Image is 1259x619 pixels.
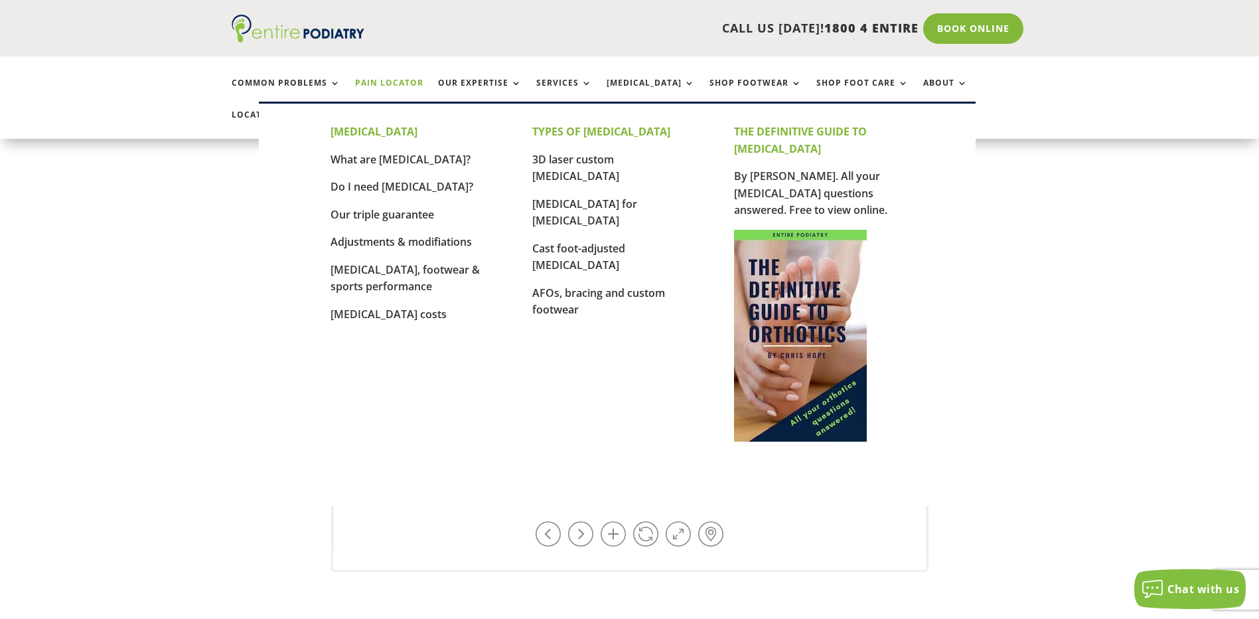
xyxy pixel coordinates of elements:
[734,230,867,442] img: Cover for The Definitive Guide to Orthotics by Chris Hope of Entire Podiatry
[698,521,723,547] a: Hot-spots on / off
[532,152,619,184] a: 3D laser custom [MEDICAL_DATA]
[816,78,909,107] a: Shop Foot Care
[532,197,637,228] a: [MEDICAL_DATA] for [MEDICAL_DATA]
[607,78,695,107] a: [MEDICAL_DATA]
[1167,582,1239,596] span: Chat with us
[601,521,626,547] a: Zoom in / out
[331,234,472,249] a: Adjustments & modifiations
[568,521,593,547] a: Rotate right
[633,521,658,547] a: Play / Stop
[232,110,298,139] a: Locations
[923,13,1023,44] a: Book Online
[415,20,919,37] p: CALL US [DATE]!
[331,307,447,321] a: [MEDICAL_DATA] costs
[331,179,473,194] a: Do I need [MEDICAL_DATA]?
[438,78,522,107] a: Our Expertise
[824,20,919,36] span: 1800 4 ENTIRE
[666,521,691,547] a: Full Screen on / off
[232,15,364,43] img: logo (1)
[923,78,968,107] a: About
[232,32,364,45] a: Entire Podiatry
[734,169,887,217] a: By [PERSON_NAME]. All your [MEDICAL_DATA] questions answered. Free to view online.
[232,78,340,107] a: Common Problems
[331,262,480,294] a: [MEDICAL_DATA], footwear & sports performance
[331,207,434,222] a: Our triple guarantee
[709,78,802,107] a: Shop Footwear
[355,78,423,107] a: Pain Locator
[734,124,867,156] strong: THE DEFINITIVE GUIDE TO [MEDICAL_DATA]
[532,286,665,317] a: AFOs, bracing and custom footwear
[532,124,670,139] strong: TYPES OF [MEDICAL_DATA]
[536,78,592,107] a: Services
[532,241,625,273] a: Cast foot-adjusted [MEDICAL_DATA]
[1134,569,1246,609] button: Chat with us
[331,152,471,167] a: What are [MEDICAL_DATA]?
[331,124,417,139] strong: [MEDICAL_DATA]
[536,521,561,547] a: Rotate left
